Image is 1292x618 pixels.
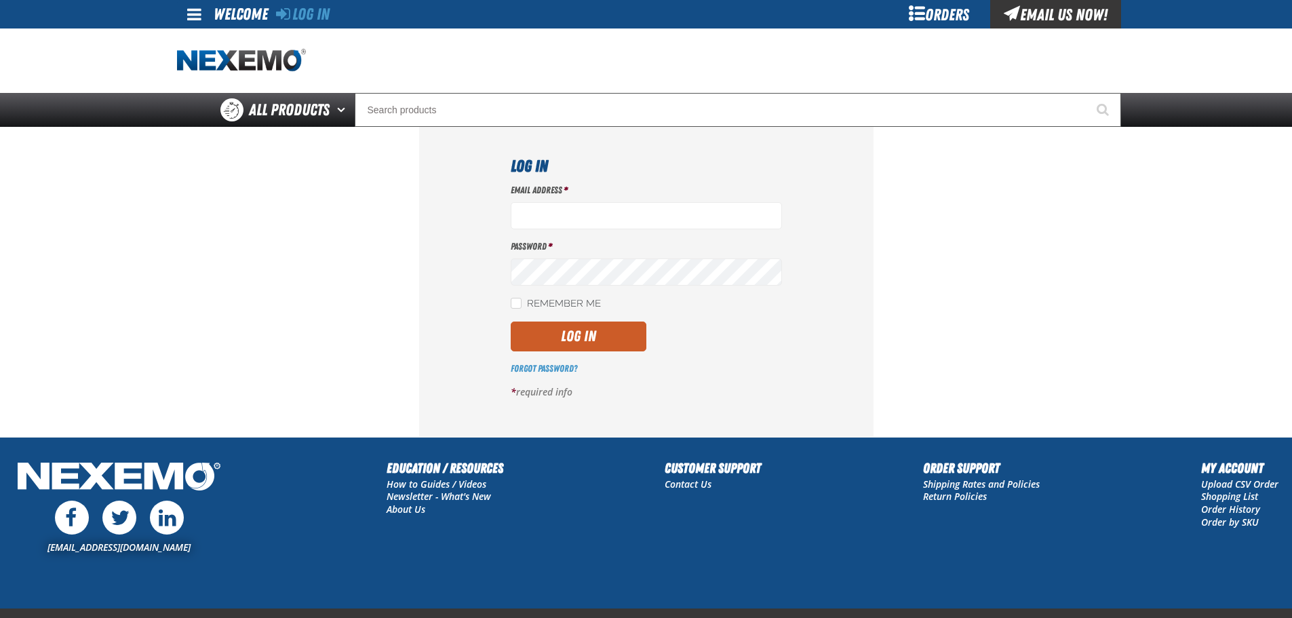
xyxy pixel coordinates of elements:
[1201,458,1278,478] h2: My Account
[387,478,486,490] a: How to Guides / Videos
[177,49,306,73] img: Nexemo logo
[511,154,782,178] h1: Log In
[387,503,425,516] a: About Us
[1201,503,1260,516] a: Order History
[665,458,761,478] h2: Customer Support
[1201,516,1259,528] a: Order by SKU
[511,322,646,351] button: Log In
[923,478,1040,490] a: Shipping Rates and Policies
[665,478,711,490] a: Contact Us
[511,184,782,197] label: Email Address
[511,298,601,311] label: Remember Me
[511,386,782,399] p: required info
[1201,478,1278,490] a: Upload CSV Order
[511,298,522,309] input: Remember Me
[387,458,503,478] h2: Education / Resources
[177,49,306,73] a: Home
[276,5,330,24] a: Log In
[923,458,1040,478] h2: Order Support
[1201,490,1258,503] a: Shopping List
[355,93,1121,127] input: Search
[511,240,782,253] label: Password
[14,458,224,498] img: Nexemo Logo
[511,363,577,374] a: Forgot Password?
[47,541,191,554] a: [EMAIL_ADDRESS][DOMAIN_NAME]
[1087,93,1121,127] button: Start Searching
[249,98,330,122] span: All Products
[923,490,987,503] a: Return Policies
[387,490,491,503] a: Newsletter - What's New
[332,93,355,127] button: Open All Products pages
